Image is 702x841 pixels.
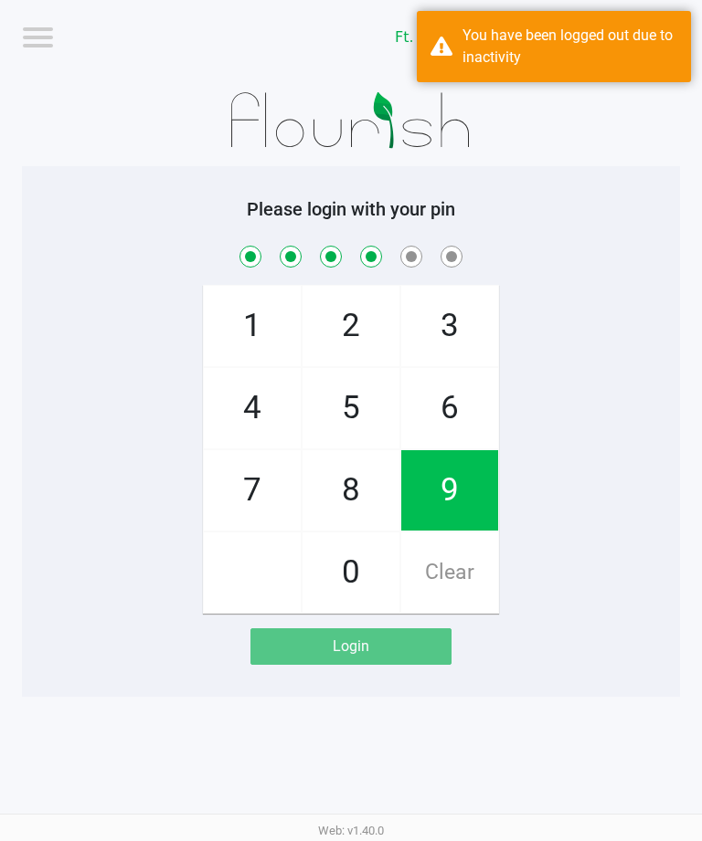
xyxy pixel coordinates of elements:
span: 8 [303,450,399,531]
span: 1 [204,286,301,366]
span: 5 [303,368,399,448]
span: 0 [303,532,399,613]
span: 4 [204,368,301,448]
span: Ft. Myers WC [395,26,573,48]
span: 2 [303,286,399,366]
span: 9 [401,450,498,531]
span: Web: v1.40.0 [318,824,384,837]
span: 3 [401,286,498,366]
h5: Please login with your pin [36,198,666,220]
span: 7 [204,450,301,531]
div: You have been logged out due to inactivity [463,25,677,68]
span: 6 [401,368,498,448]
span: Clear [401,532,498,613]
